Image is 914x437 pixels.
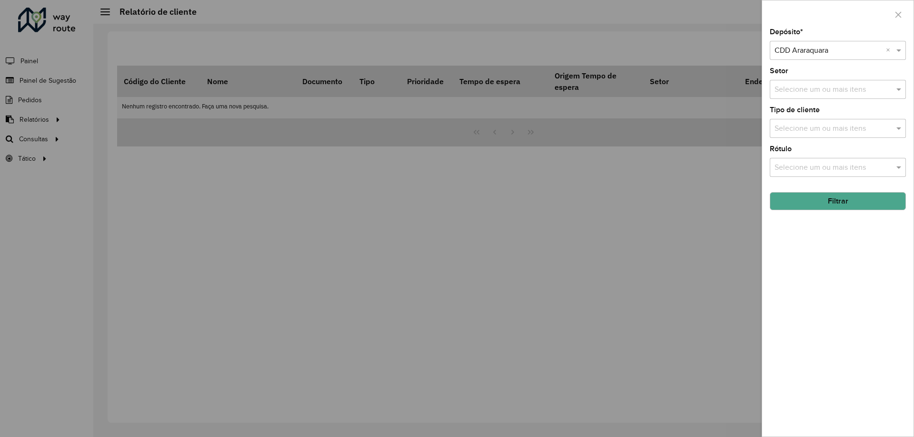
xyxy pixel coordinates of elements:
[886,45,894,56] span: Clear all
[770,192,906,210] button: Filtrar
[770,104,820,116] label: Tipo de cliente
[770,65,788,77] label: Setor
[770,26,803,38] label: Depósito
[770,143,792,155] label: Rótulo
